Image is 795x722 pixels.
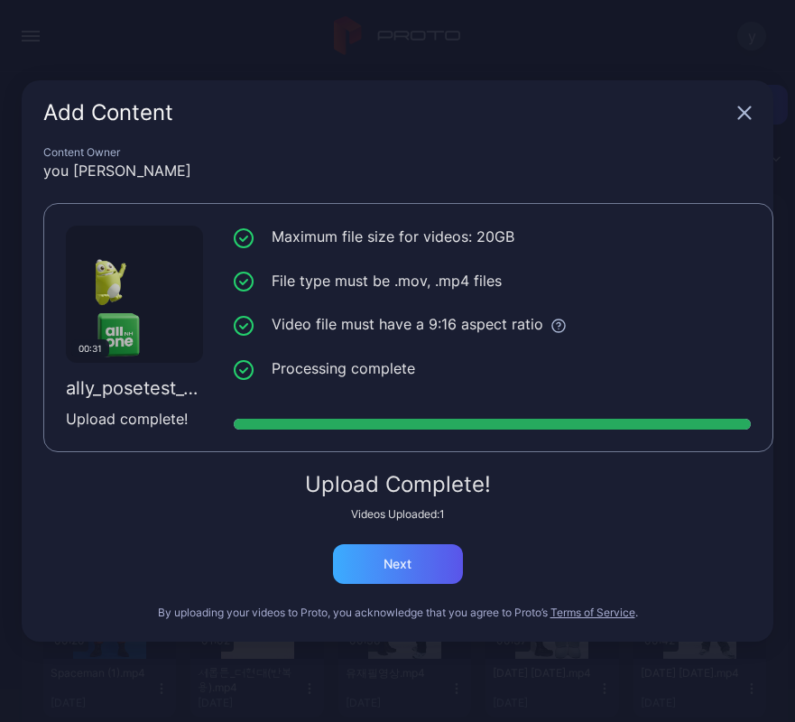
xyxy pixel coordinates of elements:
[71,339,109,357] div: 00:31
[234,226,751,248] li: Maximum file size for videos: 20GB
[43,145,752,160] div: Content Owner
[43,507,752,522] div: Videos Uploaded: 1
[66,377,203,399] div: ally_posetest_0822.mov
[234,313,751,336] li: Video file must have a 9:16 aspect ratio
[234,357,751,380] li: Processing complete
[43,102,730,124] div: Add Content
[43,474,752,495] div: Upload Complete!
[234,270,751,292] li: File type must be .mov, .mp4 files
[550,606,635,620] button: Terms of Service
[43,606,752,620] div: By uploading your videos to Proto, you acknowledge that you agree to Proto’s .
[384,557,411,571] div: Next
[333,544,463,584] button: Next
[66,408,203,430] div: Upload complete!
[43,160,752,181] div: you [PERSON_NAME]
